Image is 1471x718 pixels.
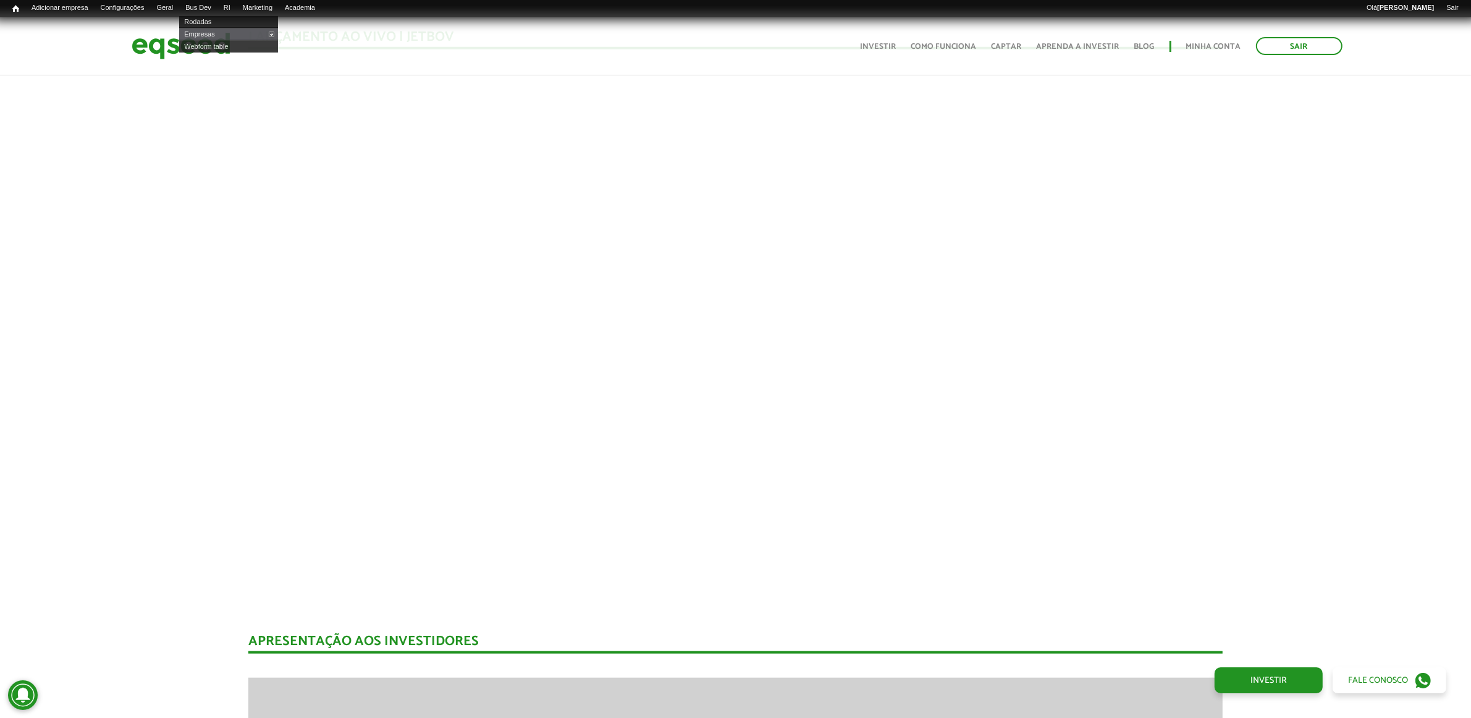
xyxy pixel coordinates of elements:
div: Apresentação aos investidores [248,635,1223,654]
img: EqSeed [132,30,230,62]
a: Fale conosco [1333,667,1446,693]
a: Geral [150,3,179,13]
strong: [PERSON_NAME] [1377,4,1434,11]
a: Investir [861,43,896,51]
a: Investir [1215,667,1323,693]
a: Configurações [95,3,151,13]
a: RI [217,3,237,13]
a: Academia [279,3,321,13]
a: Minha conta [1186,43,1241,51]
a: Blog [1134,43,1155,51]
a: Início [6,3,25,15]
a: Como funciona [911,43,977,51]
a: Sair [1440,3,1465,13]
a: Marketing [237,3,279,13]
a: Olá[PERSON_NAME] [1360,3,1440,13]
a: Rodadas [179,15,278,28]
a: Aprenda a investir [1037,43,1119,51]
a: Bus Dev [179,3,217,13]
a: Adicionar empresa [25,3,95,13]
a: Sair [1256,37,1342,55]
span: Início [12,4,19,13]
a: Captar [992,43,1022,51]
